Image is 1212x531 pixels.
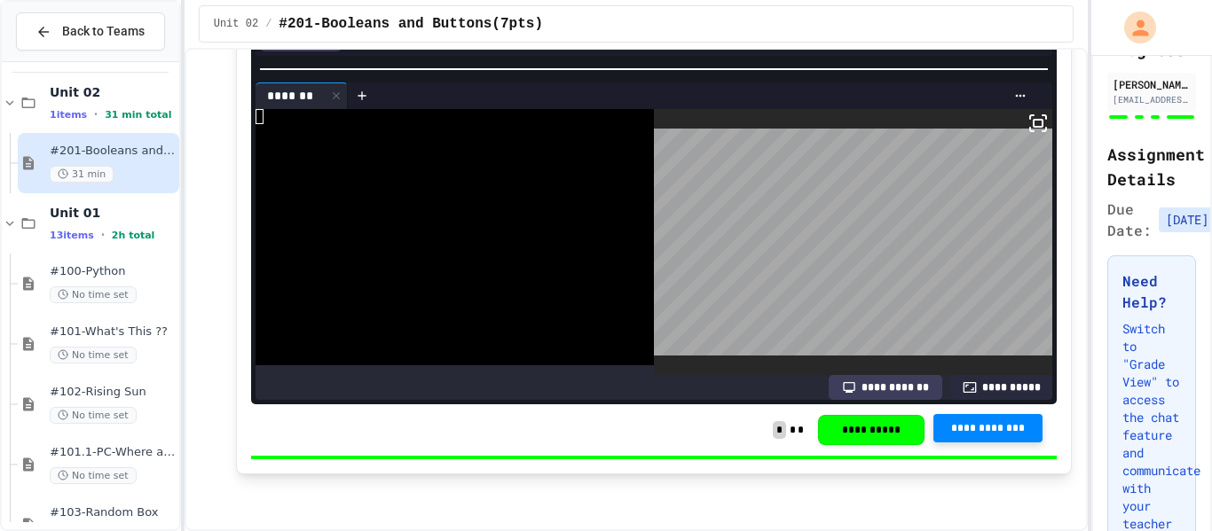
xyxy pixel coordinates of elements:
[50,385,176,400] span: #102-Rising Sun
[105,109,171,121] span: 31 min total
[1113,93,1191,106] div: [EMAIL_ADDRESS][DOMAIN_NAME]
[101,228,105,242] span: •
[50,84,176,100] span: Unit 02
[50,467,137,484] span: No time set
[50,407,137,424] span: No time set
[50,324,176,340] span: #101-What's This ??
[50,144,176,159] span: #201-Booleans and Buttons(7pts)
[50,230,94,241] span: 13 items
[62,22,145,41] span: Back to Teams
[214,17,258,31] span: Unit 02
[50,445,176,460] span: #101.1-PC-Where am I?
[94,107,98,121] span: •
[50,166,114,183] span: 31 min
[265,17,272,31] span: /
[50,286,137,303] span: No time set
[279,13,543,35] span: #201-Booleans and Buttons(7pts)
[50,347,137,363] span: No time set
[1122,270,1181,313] h3: Need Help?
[1106,7,1161,48] div: My Account
[50,264,176,279] span: #100-Python
[1113,76,1191,92] div: [PERSON_NAME] [PERSON_NAME]
[50,109,87,121] span: 1 items
[1107,199,1152,241] span: Due Date:
[50,205,176,221] span: Unit 01
[1107,142,1196,191] h2: Assignment Details
[112,230,155,241] span: 2h total
[50,505,176,520] span: #103-Random Box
